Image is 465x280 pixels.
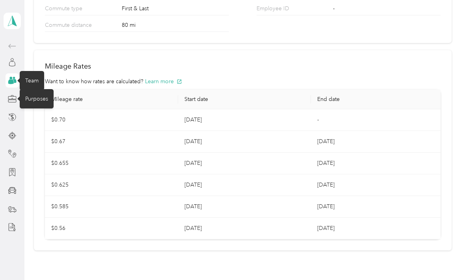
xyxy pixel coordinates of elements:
p: Commute type [45,4,106,15]
button: Learn more [145,77,182,86]
td: $0.625 [45,174,178,196]
td: - [311,109,444,131]
td: $0.67 [45,131,178,153]
td: [DATE] [311,174,444,196]
td: [DATE] [178,218,311,239]
td: [DATE] [311,153,444,174]
th: Start date [178,90,311,109]
td: [DATE] [178,153,311,174]
p: Employee ID [257,4,317,15]
h2: Mileage Rates [45,61,440,72]
td: [DATE] [178,109,311,131]
div: First & Last [122,4,229,15]
td: [DATE] [178,196,311,218]
td: $0.56 [45,218,178,239]
td: [DATE] [178,131,311,153]
div: Team [20,71,44,90]
div: - [333,4,440,15]
p: Commute distance [45,21,106,32]
div: 80 mi [122,21,229,32]
td: [DATE] [311,218,444,239]
th: Mileage rate [45,90,178,109]
td: [DATE] [311,196,444,218]
td: [DATE] [178,174,311,196]
td: [DATE] [311,131,444,153]
div: Purposes [20,89,54,108]
td: $0.655 [45,153,178,174]
iframe: Everlance-gr Chat Button Frame [421,236,465,280]
th: End date [311,90,444,109]
td: $0.70 [45,109,178,131]
td: $0.585 [45,196,178,218]
div: Want to know how rates are calculated? [45,77,440,86]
